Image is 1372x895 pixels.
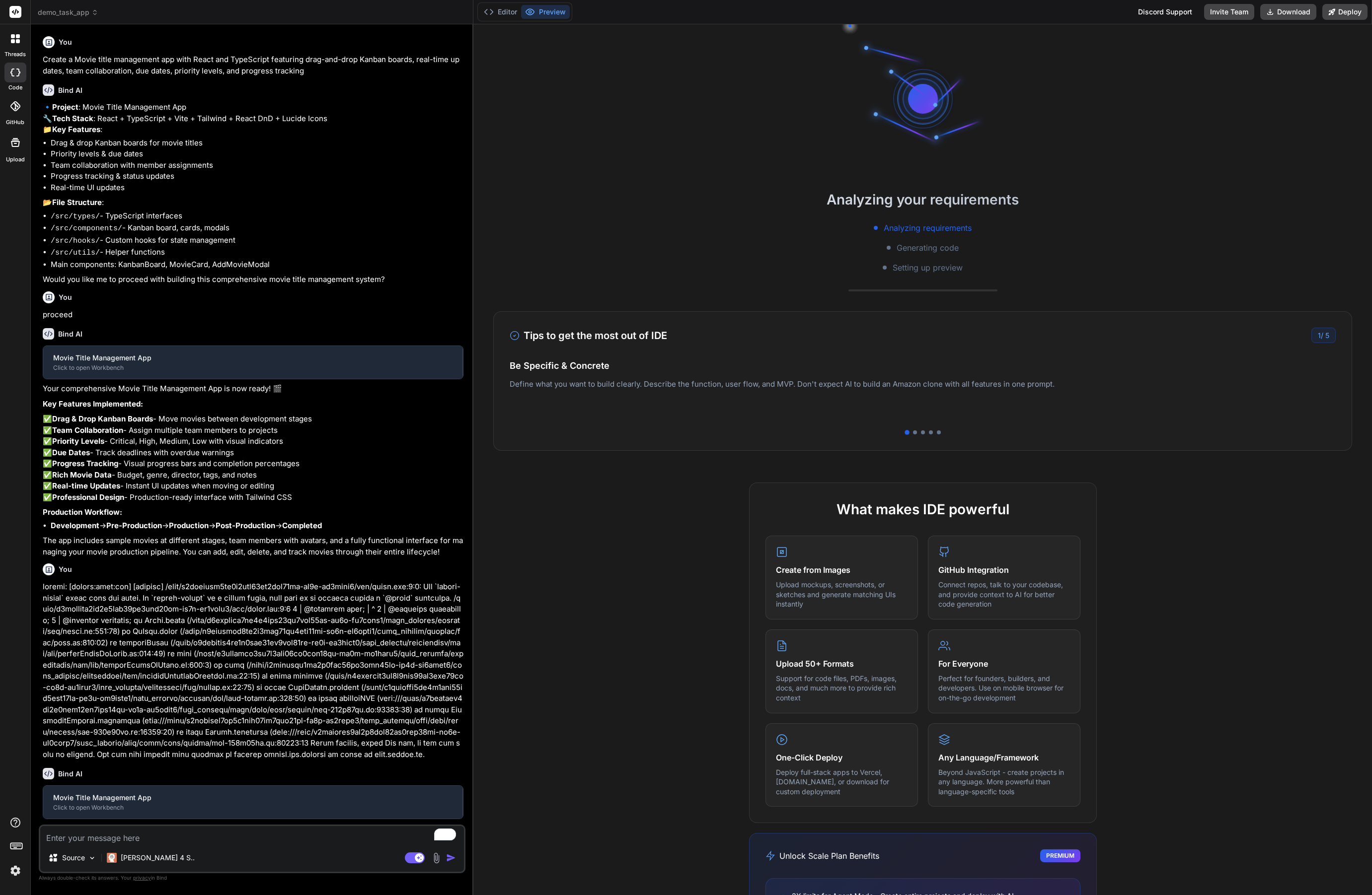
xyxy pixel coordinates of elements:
[1318,331,1321,340] span: 1
[51,247,463,259] li: - Helper functions
[51,182,463,194] li: Real-time UI updates
[938,580,1070,609] p: Connect repos, talk to your codebase, and provide context to AI for better code generation
[765,499,1080,520] h2: What makes IDE powerful
[51,210,463,223] li: - TypeScript interfaces
[51,235,463,247] li: - Custom hooks for state management
[884,222,972,234] span: Analyzing requirements
[216,521,275,530] strong: Post-Production
[40,826,464,844] textarea: To enrich screen reader interactions, please activate Accessibility in Grammarly extension settings
[282,521,322,530] strong: Completed
[776,580,908,609] p: Upload mockups, screenshots, or sketches and generate matching UIs instantly
[52,436,104,446] strong: Priority Levels
[53,364,453,372] div: Click to open Workbench
[52,414,153,423] strong: Drag & Drop Kanban Boards
[6,155,25,164] label: Upload
[8,83,22,92] label: code
[1040,849,1080,862] div: Premium
[52,102,78,112] strong: Project
[51,259,463,271] li: Main components: KanbanBoard, MovieCard, AddMovieModal
[51,237,100,245] code: /src/hooks/
[169,521,209,530] strong: Production
[938,564,1070,576] h4: GitHub Integration
[43,102,463,136] p: 🔹 : Movie Title Management App 🔧 : React + TypeScript + Vite + Tailwind + React DnD + Lucide Icon...
[1322,4,1368,20] button: Deploy
[480,5,521,19] button: Editor
[51,224,122,233] code: /src/components/
[52,481,120,490] strong: Real-time Updates
[4,50,26,59] label: threads
[43,786,462,819] button: Movie Title Management AppClick to open Workbench
[776,658,908,670] h4: Upload 50+ Formats
[53,353,453,363] div: Movie Title Management App
[431,852,442,864] img: attachment
[52,470,112,480] strong: Rich Movie Data
[51,148,463,160] li: Priority levels & due dates
[52,425,123,435] strong: Team Collaboration
[43,507,122,517] strong: Production Workflow:
[1260,4,1316,20] button: Download
[938,658,1070,670] h4: For Everyone
[52,125,100,134] strong: Key Features
[776,767,908,797] p: Deploy full-stack apps to Vercel, [DOMAIN_NAME], or download for custom deployment
[43,274,463,285] p: Would you like me to proceed with building this comprehensive movie title management system?
[510,359,1336,372] h4: Be Specific & Concrete
[446,853,456,863] img: icon
[53,793,453,803] div: Movie Title Management App
[43,535,463,557] p: The app includes sample movies at different stages, team members with avatars, and a fully functi...
[776,752,908,763] h4: One-Click Deploy
[51,160,463,171] li: Team collaboration with member assignments
[43,309,463,321] p: proceed
[43,413,463,503] p: ✅ - Move movies between development stages ✅ - Assign multiple team members to projects ✅ - Criti...
[6,118,24,127] label: GitHub
[938,674,1070,703] p: Perfect for founders, builders, and developers. Use on mobile browser for on-the-go development
[51,249,100,257] code: /src/utils/
[1311,328,1336,343] div: /
[88,854,96,862] img: Pick Models
[62,853,85,863] p: Source
[43,581,463,760] p: loremi: [dolors:amet:con] [adipisc] /elit/s2doeiusm5te0i2utl63et2dol71ma-al9e-ad3mini6/ven/quisn....
[51,222,463,235] li: - Kanban board, cards, modals
[107,853,117,863] img: Claude 4 Sonnet
[58,85,82,95] h6: Bind AI
[43,823,463,846] p: Fixed! I removed the problematic line from the CSS file. The app should now load properly without...
[897,242,959,254] span: Generating code
[510,328,667,343] h3: Tips to get the most out of IDE
[106,521,162,530] strong: Pre-Production
[776,674,908,703] p: Support for code files, PDFs, images, docs, and much more to provide rich context
[52,459,118,468] strong: Progress Tracking
[51,212,100,221] code: /src/types/
[53,804,453,812] div: Click to open Workbench
[473,189,1372,210] h2: Analyzing your requirements
[43,399,143,409] strong: Key Features Implemented:
[938,767,1070,797] p: Beyond JavaScript - create projects in any language. More powerful than language-specific tools
[133,875,151,881] span: privacy
[938,752,1070,763] h4: Any Language/Framework
[59,564,72,574] h6: You
[52,114,93,123] strong: Tech Stack
[52,492,124,502] strong: Professional Design
[39,873,465,883] p: Always double-check its answers. Your in Bind
[52,448,90,457] strong: Due Dates
[43,197,463,208] p: 📂 :
[51,520,463,532] li: → → → →
[59,292,72,302] h6: You
[58,329,82,339] h6: Bind AI
[765,850,879,862] h3: Unlock Scale Plan Benefits
[43,383,463,395] p: Your comprehensive Movie Title Management App is now ready! 🎬
[121,853,195,863] p: [PERSON_NAME] 4 S..
[43,54,463,76] p: Create a Movie title management app with React and TypeScript featuring drag-and-drop Kanban boar...
[52,198,102,207] strong: File Structure
[1204,4,1254,20] button: Invite Team
[58,769,82,779] h6: Bind AI
[59,37,72,47] h6: You
[51,521,99,530] strong: Development
[38,7,98,17] span: demo_task_app
[43,346,462,379] button: Movie Title Management AppClick to open Workbench
[1325,331,1329,340] span: 5
[521,5,570,19] button: Preview
[51,138,463,149] li: Drag & drop Kanban boards for movie titles
[7,862,24,879] img: settings
[1132,4,1198,20] div: Discord Support
[51,171,463,182] li: Progress tracking & status updates
[776,564,908,576] h4: Create from Images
